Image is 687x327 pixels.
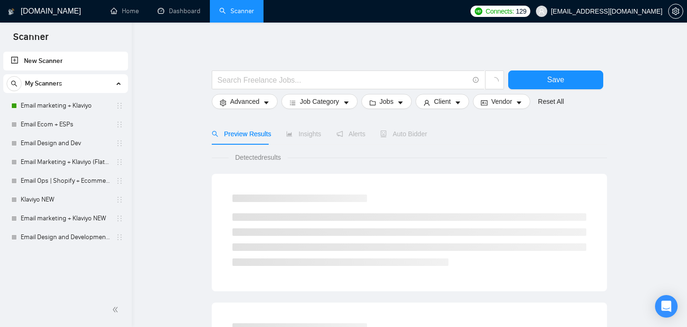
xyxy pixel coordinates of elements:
a: Email marketing + Klaviyo NEW [21,209,110,228]
span: Job Category [300,96,339,107]
span: double-left [112,305,121,314]
span: holder [116,215,123,222]
span: holder [116,121,123,128]
button: idcardVendorcaret-down [473,94,530,109]
a: searchScanner [219,7,254,15]
li: My Scanners [3,74,128,247]
span: holder [116,102,123,109]
button: userClientcaret-down [415,94,469,109]
a: Email Marketing + Klaviyo (Flat Logic) [21,153,110,171]
span: notification [336,131,343,137]
span: info-circle [473,77,479,83]
span: user [423,99,430,106]
span: holder [116,196,123,203]
span: loading [490,77,499,86]
div: Open Intercom Messenger [655,295,678,318]
a: Klaviyo NEW [21,190,110,209]
input: Search Freelance Jobs... [217,74,469,86]
img: logo [8,4,15,19]
span: setting [220,99,226,106]
span: area-chart [286,131,293,137]
a: homeHome [111,7,139,15]
span: caret-down [263,99,270,106]
span: Auto Bidder [380,130,427,138]
span: user [538,8,545,15]
a: dashboardDashboard [158,7,200,15]
span: holder [116,177,123,185]
span: Alerts [336,130,366,138]
button: folderJobscaret-down [361,94,412,109]
button: Save [508,70,603,89]
span: holder [116,158,123,166]
span: Insights [286,130,321,138]
span: Client [434,96,451,107]
span: caret-down [516,99,522,106]
span: search [212,131,218,137]
span: robot [380,131,387,137]
span: Jobs [380,96,394,107]
span: holder [116,234,123,241]
span: 129 [516,6,526,16]
a: Email Ecom + ESPs [21,115,110,134]
span: Vendor [491,96,512,107]
li: New Scanner [3,52,128,70]
a: Email Design and Development (Structured Logic) [21,228,110,247]
span: folder [369,99,376,106]
button: barsJob Categorycaret-down [281,94,357,109]
span: bars [289,99,296,106]
span: Advanced [230,96,259,107]
a: Email marketing + Klaviyo [21,96,110,115]
span: Scanner [6,30,56,50]
span: caret-down [343,99,350,106]
span: Detected results [229,152,288,163]
img: upwork-logo.png [475,8,482,15]
span: setting [669,8,683,15]
span: idcard [481,99,487,106]
span: holder [116,140,123,147]
a: Email Design and Dev [21,134,110,153]
a: setting [668,8,683,15]
a: Reset All [538,96,564,107]
a: Email Ops | Shopify + Ecommerce [21,171,110,190]
span: Connects: [486,6,514,16]
button: setting [668,4,683,19]
button: settingAdvancedcaret-down [212,94,278,109]
button: search [7,76,22,91]
a: New Scanner [11,52,120,70]
span: Preview Results [212,130,271,138]
span: My Scanners [25,74,62,93]
span: caret-down [455,99,461,106]
span: search [7,80,21,87]
span: caret-down [397,99,404,106]
span: Save [547,74,564,86]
